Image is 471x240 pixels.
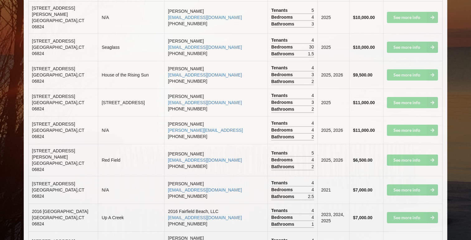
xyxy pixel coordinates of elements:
span: [STREET_ADDRESS] [32,181,75,186]
span: 4 [312,207,314,214]
b: $7,000.00 [353,215,372,220]
td: 2025 [317,89,349,116]
b: $11,000.00 [353,100,375,105]
td: 2025 [317,33,349,61]
span: Tenants [271,65,289,71]
span: Tenants [271,120,289,126]
a: [PERSON_NAME][EMAIL_ADDRESS] [168,128,243,133]
span: [GEOGRAPHIC_DATA] , CT 06824 [32,187,84,199]
span: 4 [312,120,314,126]
td: [STREET_ADDRESS] [98,89,164,116]
a: [EMAIL_ADDRESS][DOMAIN_NAME] [168,15,242,20]
span: [STREET_ADDRESS] [32,39,75,44]
td: 2025, 2026 [317,116,349,144]
td: 2021 [317,176,349,204]
td: N/A [98,1,164,33]
span: 4 [312,180,314,186]
span: Bathrooms [271,51,296,57]
span: 4 [312,214,314,220]
span: [STREET_ADDRESS] [32,66,75,71]
span: Bathrooms [271,164,296,170]
td: House of the Rising Sun [98,61,164,89]
td: N/A [98,176,164,204]
span: [GEOGRAPHIC_DATA] , CT 06824 [32,100,84,111]
span: [STREET_ADDRESS][PERSON_NAME] [32,6,75,17]
td: 2025, 2026 [317,61,349,89]
span: 2 [312,134,314,140]
span: Bathrooms [271,193,296,200]
td: Seaglass [98,33,164,61]
span: 1.5 [308,51,314,57]
span: Bedrooms [271,157,294,163]
span: [STREET_ADDRESS][PERSON_NAME] [32,148,75,159]
span: Bedrooms [271,72,294,78]
span: Bathrooms [271,78,296,85]
span: Bedrooms [271,127,294,133]
span: [GEOGRAPHIC_DATA] , CT 06824 [32,45,84,56]
span: [STREET_ADDRESS] [32,122,75,127]
b: $9,500.00 [353,72,372,77]
span: [GEOGRAPHIC_DATA] , CT 06824 [32,215,84,226]
td: [PERSON_NAME] [PHONE_NUMBER] [164,33,267,61]
span: 4 [312,157,314,163]
span: 3 [312,72,314,78]
span: 3 [312,99,314,105]
td: 2016 Fairfield Beach, LLC [PHONE_NUMBER] [164,204,267,231]
span: 4 [312,127,314,133]
b: $7,000.00 [353,187,372,192]
span: 4 [312,14,314,20]
span: 5 [312,7,314,13]
a: [EMAIL_ADDRESS][DOMAIN_NAME] [168,187,242,192]
span: Tenants [271,180,289,186]
span: Tenants [271,207,289,214]
span: Tenants [271,7,289,13]
td: Red Field [98,144,164,176]
span: 4 [312,92,314,99]
a: [EMAIL_ADDRESS][DOMAIN_NAME] [168,215,242,220]
span: 1 [312,221,314,227]
td: [PERSON_NAME] [PHONE_NUMBER] [164,116,267,144]
td: 2025 [317,1,349,33]
span: Tenants [271,92,289,99]
b: $10,000.00 [353,45,375,50]
span: Bathrooms [271,106,296,112]
span: 2016 [GEOGRAPHIC_DATA] [32,209,88,214]
td: N/A [98,116,164,144]
a: [EMAIL_ADDRESS][DOMAIN_NAME] [168,45,242,50]
b: $6,500.00 [353,158,372,163]
span: 2.5 [308,193,314,200]
span: Bedrooms [271,214,294,220]
span: 4 [312,187,314,193]
span: 2 [312,164,314,170]
span: [GEOGRAPHIC_DATA] , CT 06824 [32,128,84,139]
td: Up A Creek [98,204,164,231]
span: Bedrooms [271,99,294,105]
span: 4 [312,37,314,43]
span: [GEOGRAPHIC_DATA] , CT 06824 [32,161,84,172]
td: [PERSON_NAME] [PHONE_NUMBER] [164,1,267,33]
td: [PERSON_NAME] [PHONE_NUMBER] [164,176,267,204]
span: Tenants [271,37,289,43]
span: Bathrooms [271,134,296,140]
td: [PERSON_NAME] [PHONE_NUMBER] [164,61,267,89]
td: 2023, 2024, 2025 [317,204,349,231]
span: Tenants [271,150,289,156]
span: 2 [312,106,314,112]
a: [EMAIL_ADDRESS][DOMAIN_NAME] [168,100,242,105]
td: [PERSON_NAME] [PHONE_NUMBER] [164,89,267,116]
a: [EMAIL_ADDRESS][DOMAIN_NAME] [168,158,242,163]
span: [STREET_ADDRESS] [32,94,75,99]
span: Bedrooms [271,44,294,50]
span: [GEOGRAPHIC_DATA] , CT 06824 [32,72,84,84]
b: $10,000.00 [353,15,375,20]
span: [GEOGRAPHIC_DATA] , CT 06824 [32,18,84,29]
span: Bedrooms [271,14,294,20]
span: Bedrooms [271,187,294,193]
a: [EMAIL_ADDRESS][DOMAIN_NAME] [168,72,242,77]
span: 2 [312,78,314,85]
span: 5 [312,150,314,156]
span: Bathrooms [271,21,296,27]
span: 3 [312,21,314,27]
span: 30 [309,44,314,50]
span: Bathrooms [271,221,296,227]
